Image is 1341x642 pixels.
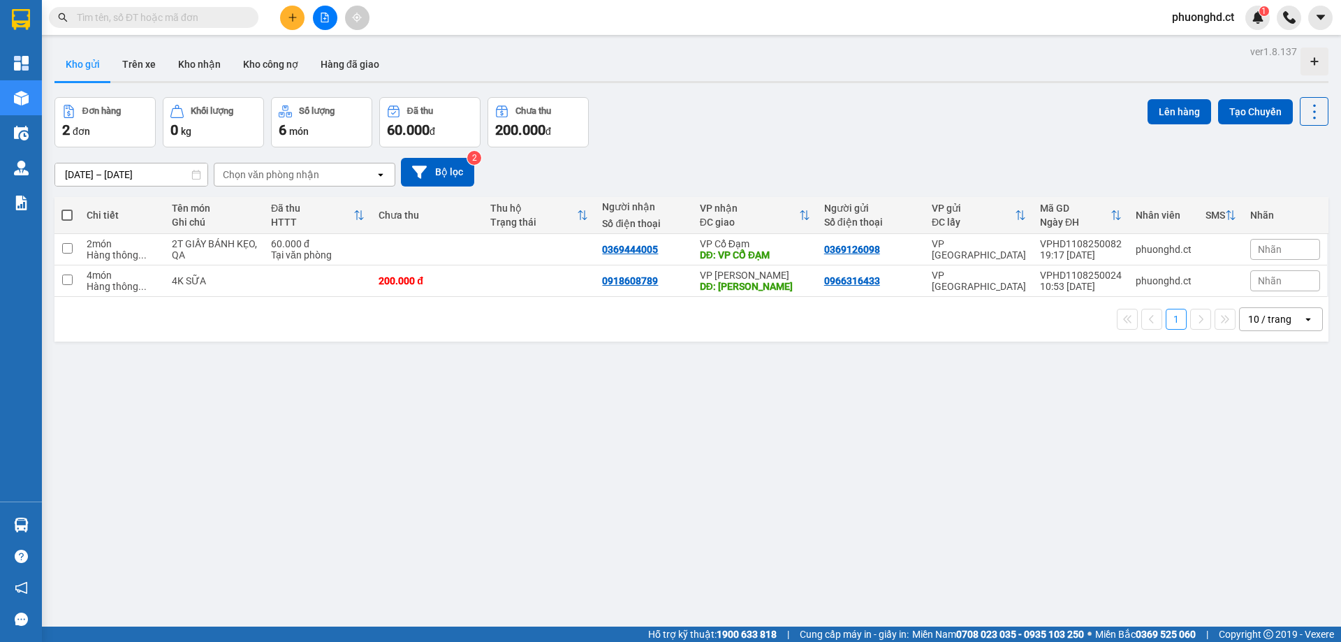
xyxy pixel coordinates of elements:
th: Toggle SortBy [483,197,595,234]
button: Trên xe [111,48,167,81]
button: Khối lượng0kg [163,97,264,147]
button: Số lượng6món [271,97,372,147]
span: plus [288,13,298,22]
img: logo-vxr [12,9,30,30]
div: ver 1.8.137 [1250,44,1297,59]
sup: 1 [1259,6,1269,16]
div: VPHD1108250082 [1040,238,1122,249]
span: ... [138,281,147,292]
div: 4 món [87,270,158,281]
span: đơn [73,126,90,137]
div: Tại văn phòng [271,249,365,261]
th: Toggle SortBy [1033,197,1129,234]
div: 60.000 đ [271,238,365,249]
div: Chọn văn phòng nhận [223,168,319,182]
div: DĐ: HỒNG LĨNH [700,281,810,292]
div: phuonghd.ct [1136,244,1192,255]
button: file-add [313,6,337,30]
span: 60.000 [387,122,430,138]
button: Đã thu60.000đ [379,97,481,147]
div: phuonghd.ct [1136,275,1192,286]
span: phuonghd.ct [1161,8,1245,26]
div: Số lượng [299,106,335,116]
img: warehouse-icon [14,161,29,175]
div: ĐC lấy [932,217,1015,228]
span: kg [181,126,191,137]
div: Chưa thu [515,106,551,116]
span: aim [352,13,362,22]
span: Hỗ trợ kỹ thuật: [648,627,777,642]
span: Miền Nam [912,627,1084,642]
div: Tạo kho hàng mới [1300,48,1328,75]
span: món [289,126,309,137]
span: Nhãn [1258,244,1282,255]
div: Chi tiết [87,210,158,221]
span: ... [138,249,147,261]
button: plus [280,6,305,30]
button: caret-down [1308,6,1333,30]
div: 2 món [87,238,158,249]
div: 200.000 đ [379,275,476,286]
div: Đã thu [271,203,353,214]
strong: 0369 525 060 [1136,629,1196,640]
button: Đơn hàng2đơn [54,97,156,147]
button: Lên hàng [1148,99,1211,124]
img: warehouse-icon [14,126,29,140]
img: icon-new-feature [1252,11,1264,24]
span: 6 [279,122,286,138]
div: 19:17 [DATE] [1040,249,1122,261]
img: warehouse-icon [14,518,29,532]
div: Nhãn [1250,210,1320,221]
button: Kho gửi [54,48,111,81]
div: 2T GIẤY BÁNH KẸO, QA [172,238,257,261]
span: search [58,13,68,22]
span: 2 [62,122,70,138]
button: Chưa thu200.000đ [488,97,589,147]
div: Hàng thông thường [87,249,158,261]
div: Đơn hàng [82,106,121,116]
strong: 1900 633 818 [717,629,777,640]
th: Toggle SortBy [1199,197,1243,234]
div: Hàng thông thường [87,281,158,292]
div: VP [GEOGRAPHIC_DATA] [932,238,1026,261]
svg: open [375,169,386,180]
span: Miền Bắc [1095,627,1196,642]
div: Ghi chú [172,217,257,228]
span: đ [545,126,551,137]
div: 0369444005 [602,244,658,255]
button: Tạo Chuyến [1218,99,1293,124]
strong: 0708 023 035 - 0935 103 250 [956,629,1084,640]
span: Nhãn [1258,275,1282,286]
div: Số điện thoại [824,217,918,228]
span: đ [430,126,435,137]
div: 10 / trang [1248,312,1291,326]
div: ĐC giao [700,217,799,228]
span: Cung cấp máy in - giấy in: [800,627,909,642]
button: Kho nhận [167,48,232,81]
div: VPHD1108250024 [1040,270,1122,281]
th: Toggle SortBy [925,197,1033,234]
th: Toggle SortBy [264,197,372,234]
span: question-circle [15,550,28,563]
div: Đã thu [407,106,433,116]
div: 10:53 [DATE] [1040,281,1122,292]
div: VP nhận [700,203,799,214]
input: Select a date range. [55,163,207,186]
button: aim [345,6,369,30]
span: copyright [1263,629,1273,639]
div: HTTT [271,217,353,228]
button: Hàng đã giao [309,48,390,81]
img: warehouse-icon [14,91,29,105]
img: phone-icon [1283,11,1296,24]
span: 1 [1261,6,1266,16]
input: Tìm tên, số ĐT hoặc mã đơn [77,10,242,25]
th: Toggle SortBy [693,197,817,234]
span: notification [15,581,28,594]
div: 0966316433 [824,275,880,286]
button: Bộ lọc [401,158,474,187]
div: Ngày ĐH [1040,217,1111,228]
button: 1 [1166,309,1187,330]
div: 0369126098 [824,244,880,255]
div: Mã GD [1040,203,1111,214]
span: 200.000 [495,122,545,138]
